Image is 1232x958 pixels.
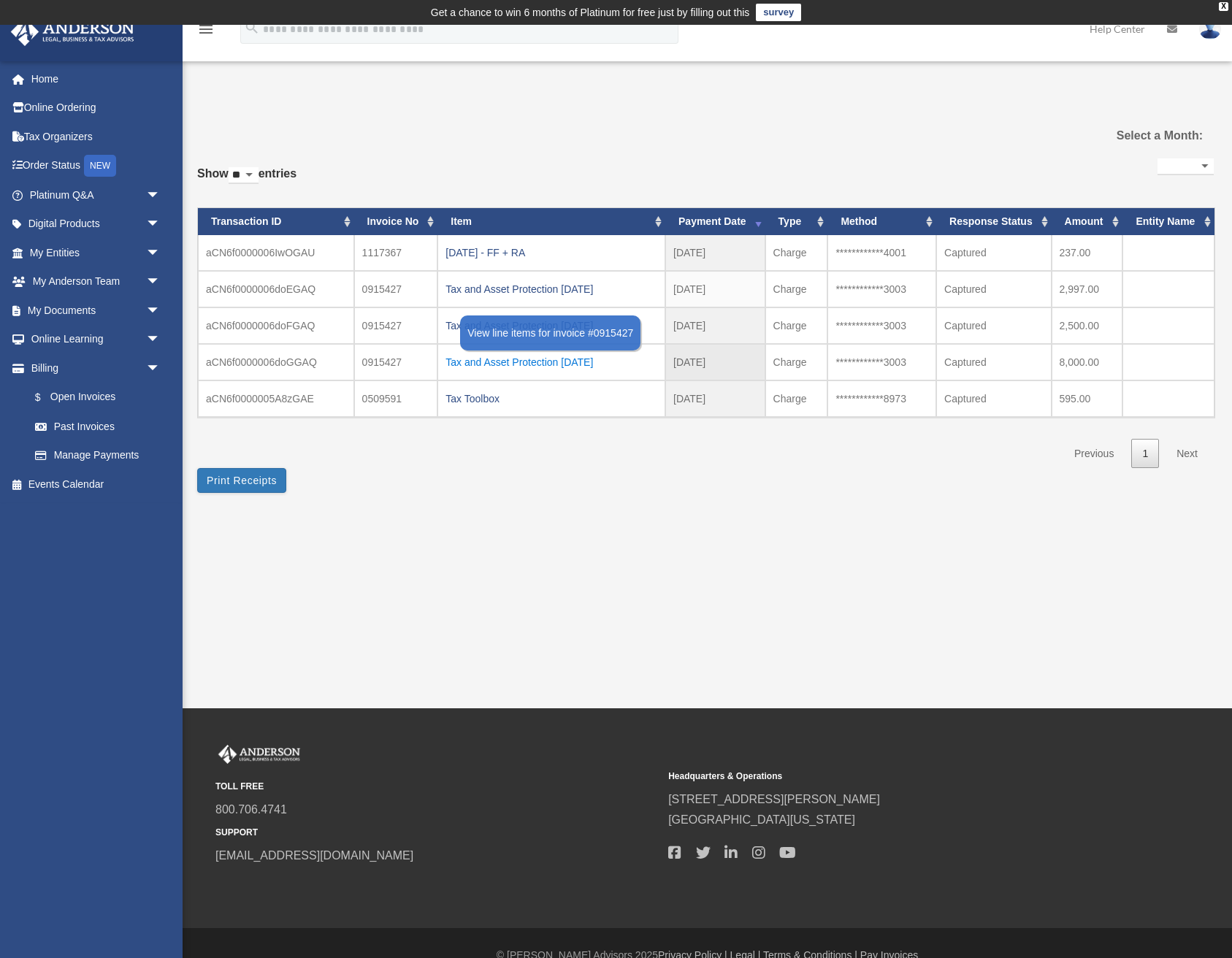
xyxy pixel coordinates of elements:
[354,344,438,380] td: 0915427
[936,271,1051,307] td: Captured
[665,380,765,417] td: [DATE]
[215,825,658,840] small: SUPPORT
[10,122,183,151] a: Tax Organizers
[445,352,657,372] div: Tax and Asset Protection [DATE]
[1052,307,1123,344] td: 2,500.00
[197,164,296,199] label: Show entries
[936,235,1051,271] td: Captured
[437,208,665,235] th: Item: activate to sort column ascending
[756,4,801,21] a: survey
[445,242,657,263] div: [DATE] - FF + RA
[354,380,438,417] td: 0509591
[198,208,354,235] th: Transaction ID: activate to sort column ascending
[765,271,828,307] td: Charge
[198,271,354,307] td: aCN6f0000006doEGAQ
[146,296,175,326] span: arrow_drop_down
[20,383,183,413] a: $Open Invoices
[354,235,438,271] td: 1117367
[936,208,1051,235] th: Response Status: activate to sort column ascending
[146,210,175,239] span: arrow_drop_down
[10,238,183,267] a: My Entitiesarrow_drop_down
[765,344,828,380] td: Charge
[665,208,765,235] th: Payment Date: activate to sort column ascending
[7,18,139,46] img: Anderson Advisors Platinum Portal
[1063,439,1125,469] a: Previous
[10,93,183,123] a: Online Ordering
[431,4,750,21] div: Get a chance to win 6 months of Platinum for free just by filling out this
[445,279,657,299] div: Tax and Asset Protection [DATE]
[10,180,183,210] a: Platinum Q&Aarrow_drop_down
[10,470,183,499] a: Events Calendar
[1166,439,1209,469] a: Next
[146,180,175,210] span: arrow_drop_down
[10,210,183,239] a: Digital Productsarrow_drop_down
[765,208,828,235] th: Type: activate to sort column ascending
[1122,208,1214,235] th: Entity Name: activate to sort column ascending
[198,307,354,344] td: aCN6f0000006doFGAQ
[20,412,175,441] a: Past Invoices
[215,849,413,862] a: [EMAIL_ADDRESS][DOMAIN_NAME]
[354,271,438,307] td: 0915427
[1052,344,1123,380] td: 8,000.00
[10,296,183,325] a: My Documentsarrow_drop_down
[936,380,1051,417] td: Captured
[10,64,183,93] a: Home
[1199,18,1221,39] img: User Pic
[197,26,215,38] a: menu
[665,271,765,307] td: [DATE]
[827,208,936,235] th: Method: activate to sort column ascending
[665,235,765,271] td: [DATE]
[198,380,354,417] td: aCN6f0000005A8zGAE
[146,267,175,297] span: arrow_drop_down
[10,267,183,296] a: My Anderson Teamarrow_drop_down
[765,235,828,271] td: Charge
[84,155,116,177] div: NEW
[936,344,1051,380] td: Captured
[215,803,287,816] a: 800.706.4741
[668,769,1111,784] small: Headquarters & Operations
[146,238,175,268] span: arrow_drop_down
[445,388,657,409] div: Tax Toolbox
[229,167,259,184] select: Showentries
[198,344,354,380] td: aCN6f0000006doGGAQ
[215,779,658,794] small: TOLL FREE
[1052,235,1123,271] td: 237.00
[1052,380,1123,417] td: 595.00
[1219,2,1228,11] div: close
[10,353,183,383] a: Billingarrow_drop_down
[146,325,175,355] span: arrow_drop_down
[668,813,855,826] a: [GEOGRAPHIC_DATA][US_STATE]
[445,315,657,336] div: Tax and Asset Protection [DATE]
[146,353,175,383] span: arrow_drop_down
[244,20,260,36] i: search
[1052,208,1123,235] th: Amount: activate to sort column ascending
[20,441,183,470] a: Manage Payments
[665,307,765,344] td: [DATE]
[43,388,50,407] span: $
[197,20,215,38] i: menu
[198,235,354,271] td: aCN6f0000006IwOGAU
[765,307,828,344] td: Charge
[1131,439,1159,469] a: 1
[668,793,880,805] a: [STREET_ADDRESS][PERSON_NAME]
[354,208,438,235] th: Invoice No: activate to sort column ascending
[936,307,1051,344] td: Captured
[1052,271,1123,307] td: 2,997.00
[215,745,303,764] img: Anderson Advisors Platinum Portal
[354,307,438,344] td: 0915427
[1055,126,1203,146] label: Select a Month:
[665,344,765,380] td: [DATE]
[197,468,286,493] button: Print Receipts
[10,151,183,181] a: Order StatusNEW
[765,380,828,417] td: Charge
[10,325,183,354] a: Online Learningarrow_drop_down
